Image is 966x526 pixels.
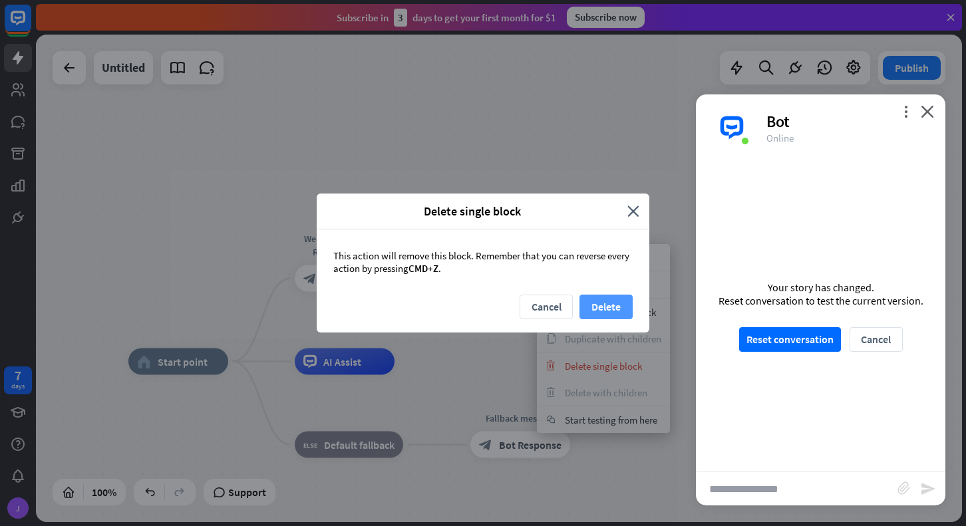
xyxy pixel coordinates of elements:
[627,203,639,219] i: close
[921,105,934,118] i: close
[11,5,51,45] button: Open LiveChat chat widget
[719,281,923,294] div: Your story has changed.
[317,229,649,295] div: This action will remove this block. Remember that you can reverse every action by pressing .
[920,481,936,497] i: send
[579,295,633,319] button: Delete
[899,105,912,118] i: more_vert
[897,481,911,495] i: block_attachment
[408,262,438,275] span: CMD+Z
[739,327,841,352] button: Reset conversation
[850,327,903,352] button: Cancel
[327,203,617,219] span: Delete single block
[766,132,929,144] div: Online
[719,294,923,307] div: Reset conversation to test the current version.
[520,295,573,319] button: Cancel
[766,111,929,132] div: Bot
